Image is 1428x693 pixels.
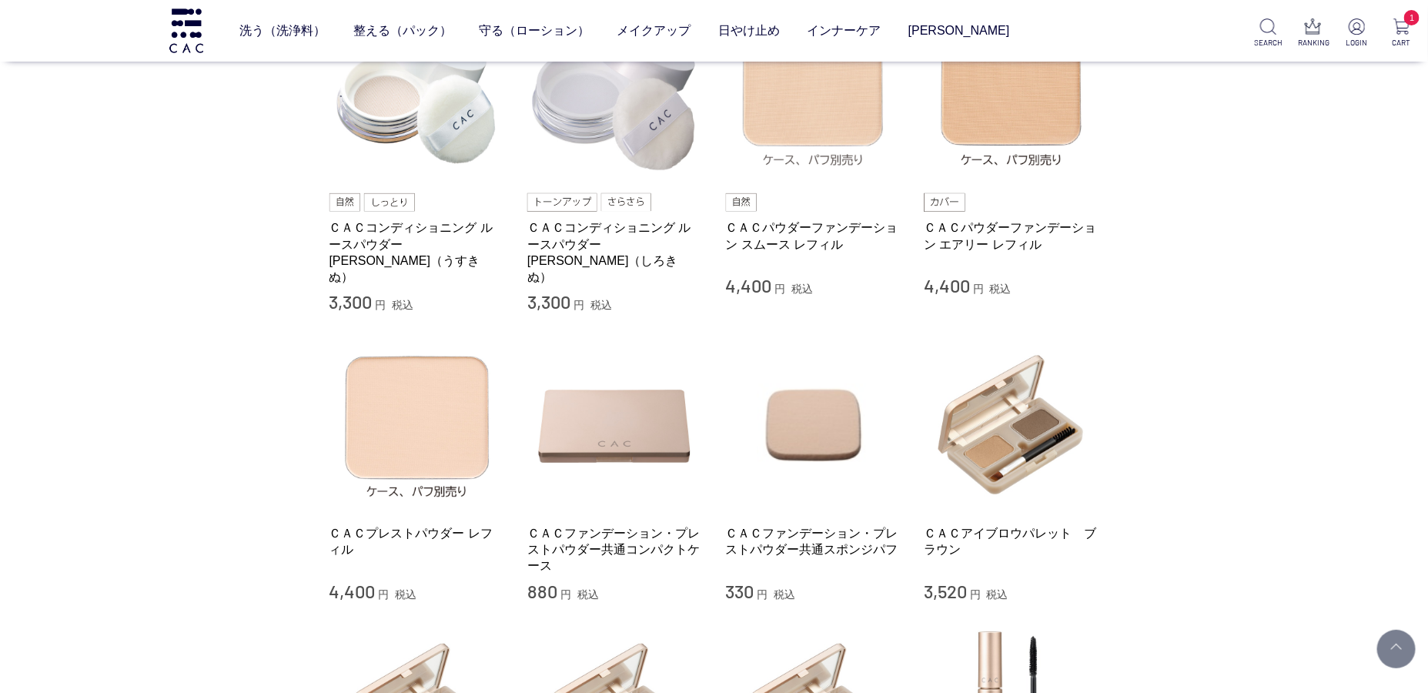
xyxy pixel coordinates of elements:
img: ＣＡＣパウダーファンデーション エアリー レフィル [924,6,1099,182]
span: 1 [1404,10,1420,25]
a: 洗う（洗浄料） [240,9,326,52]
a: [PERSON_NAME] [908,9,1010,52]
img: ＣＡＣプレストパウダー レフィル [329,337,505,513]
a: ＣＡＣアイブロウパレット ブラウン [924,525,1099,558]
span: 円 [375,299,386,311]
img: 自然 [329,193,361,212]
span: 税込 [791,283,813,295]
p: SEARCH [1254,37,1283,49]
img: ＣＡＣパウダーファンデーション スムース レフィル [726,6,901,182]
a: ＣＡＣプレストパウダー レフィル [329,525,505,558]
a: 1 CART [1387,18,1416,49]
img: ＣＡＣファンデーション・プレストパウダー共通コンパクトケース [527,337,703,513]
span: 円 [973,283,984,295]
img: カバー [924,193,965,212]
span: 税込 [395,588,416,601]
a: LOGIN [1343,18,1371,49]
img: ＣＡＣコンディショニング ルースパウダー 薄絹（うすきぬ） [329,6,505,182]
span: 3,300 [527,290,570,313]
span: 円 [757,588,768,601]
span: 330 [726,580,754,602]
img: 自然 [726,193,757,212]
a: ＣＡＣパウダーファンデーション エアリー レフィル [924,219,1099,253]
a: ＣＡＣパウダーファンデーション スムース レフィル [726,219,901,253]
span: 税込 [392,299,413,311]
img: トーンアップ [527,193,597,212]
p: LOGIN [1343,37,1371,49]
a: 整える（パック） [353,9,452,52]
span: 税込 [590,299,612,311]
img: しっとり [364,193,415,212]
img: ＣＡＣコンディショニング ルースパウダー 白絹（しろきぬ） [527,6,703,182]
a: 守る（ローション） [479,9,590,52]
span: 税込 [987,588,1008,601]
span: 税込 [990,283,1012,295]
span: 税込 [577,588,599,601]
img: logo [167,8,206,52]
span: 円 [560,588,571,601]
img: さらさら [601,193,652,212]
img: ＣＡＣアイブロウパレット ブラウン [924,337,1099,513]
span: 4,400 [329,580,376,602]
span: 3,300 [329,290,373,313]
a: メイクアップ [617,9,691,52]
a: RANKING [1299,18,1327,49]
p: RANKING [1299,37,1327,49]
span: 円 [378,588,389,601]
span: 880 [527,580,557,602]
span: 円 [774,283,785,295]
a: ＣＡＣコンディショニング ルースパウダー [PERSON_NAME]（うすきぬ） [329,219,505,285]
img: ＣＡＣファンデーション・プレストパウダー共通スポンジパフ [726,337,901,513]
span: 円 [970,588,981,601]
span: 4,400 [924,274,970,296]
span: 4,400 [726,274,772,296]
span: 円 [574,299,584,311]
span: 税込 [774,588,795,601]
a: SEARCH [1254,18,1283,49]
a: ＣＡＣコンディショニング ルースパウダー [PERSON_NAME]（しろきぬ） [527,219,703,285]
a: ＣＡＣファンデーション・プレストパウダー共通スポンジパフ [726,525,901,558]
a: 日やけ止め [718,9,780,52]
p: CART [1387,37,1416,49]
a: インナーケア [807,9,881,52]
a: ＣＡＣファンデーション・プレストパウダー共通コンパクトケース [527,525,703,574]
span: 3,520 [924,580,967,602]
